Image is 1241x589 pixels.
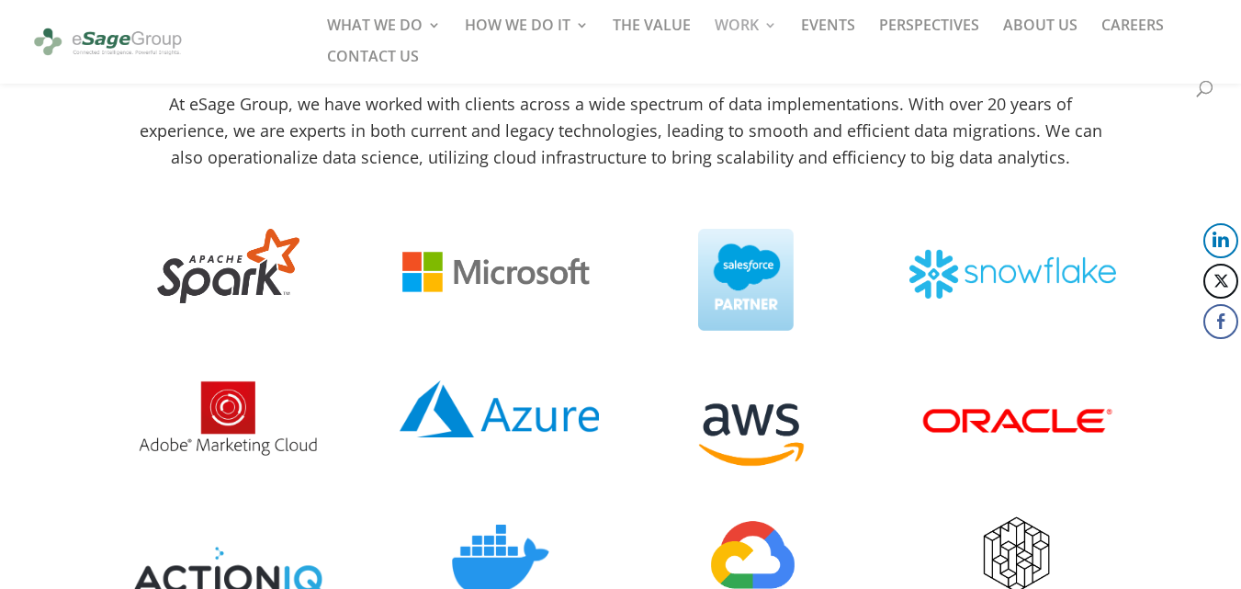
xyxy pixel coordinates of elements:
a: PERSPECTIVES [879,18,979,50]
a: CONTACT US [327,50,419,81]
a: HOW WE DO IT [465,18,589,50]
button: Facebook Share [1203,304,1238,339]
a: CAREERS [1101,18,1164,50]
a: ABOUT US [1003,18,1077,50]
h3: At eSage Group, we have worked with clients across a wide spectrum of data implementations. With ... [125,91,1117,179]
button: Twitter Share [1203,264,1238,299]
img: eSage Group [31,21,185,63]
button: LinkedIn Share [1203,223,1238,258]
a: THE VALUE [613,18,691,50]
a: WORK [715,18,777,50]
a: WHAT WE DO [327,18,441,50]
a: EVENTS [801,18,855,50]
